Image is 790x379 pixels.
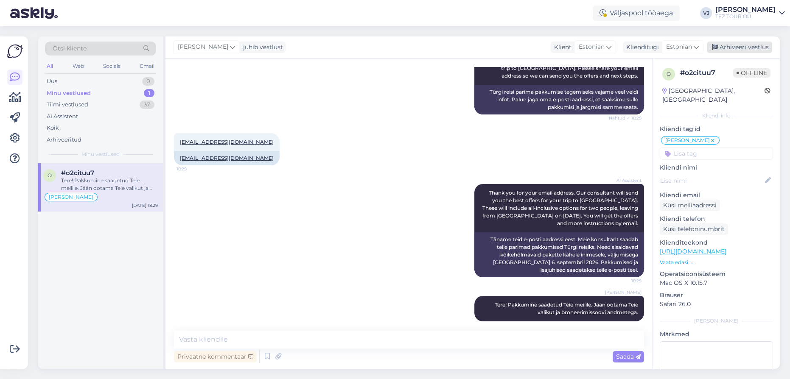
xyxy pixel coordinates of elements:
[101,61,122,72] div: Socials
[660,248,726,255] a: [URL][DOMAIN_NAME]
[71,61,86,72] div: Web
[660,279,773,287] p: Mac OS X 10.15.7
[176,166,208,172] span: 18:29
[660,112,773,120] div: Kliendi info
[715,6,776,13] div: [PERSON_NAME]
[660,223,728,235] div: Küsi telefoninumbrit
[47,100,88,109] div: Tiimi vestlused
[660,191,773,200] p: Kliendi email
[610,278,642,284] span: 18:29
[482,189,639,226] span: Thank you for your email address. Our consultant will send you the best offers for your trip to [...
[61,177,158,192] div: Tere! Pakkumine saadetud Teie meilile. Jään ootama Teie valikut ja broneerimissoovi andmetega.
[140,100,154,109] div: 37
[593,6,680,21] div: Väljaspool tööaega
[660,291,773,300] p: Brauser
[610,322,642,328] span: 19:05
[178,42,228,52] span: [PERSON_NAME]
[660,238,773,247] p: Klienditeekond
[45,61,55,72] div: All
[660,125,773,134] p: Kliendi tag'id
[715,6,785,20] a: [PERSON_NAME]TEZ TOUR OÜ
[7,43,23,59] img: Askly Logo
[610,177,642,184] span: AI Assistent
[733,68,770,78] span: Offline
[660,259,773,266] p: Vaata edasi ...
[609,115,642,121] span: Nähtud ✓ 18:29
[707,42,772,53] div: Arhiveeri vestlus
[680,68,733,78] div: # o2cituu7
[474,232,644,277] div: Täname teid e-posti aadressi eest. Meie konsultant saadab teile parimad pakkumised Türgi reisiks....
[660,147,773,160] input: Lisa tag
[48,172,52,178] span: o
[660,300,773,309] p: Safari 26.0
[47,136,81,144] div: Arhiveeritud
[660,215,773,223] p: Kliendi telefon
[47,124,59,132] div: Kõik
[665,138,710,143] span: [PERSON_NAME]
[180,139,274,145] a: [EMAIL_ADDRESS][DOMAIN_NAME]
[132,202,158,209] div: [DATE] 18:29
[660,330,773,339] p: Märkmed
[490,57,639,79] span: We need a few more details to give you the best offer for a trip to [GEOGRAPHIC_DATA]. Please sha...
[61,169,94,177] span: #o2cituu7
[49,195,93,200] span: [PERSON_NAME]
[81,150,120,158] span: Minu vestlused
[579,42,605,52] span: Estonian
[700,7,712,19] div: VJ
[144,89,154,98] div: 1
[47,112,78,121] div: AI Assistent
[660,317,773,325] div: [PERSON_NAME]
[660,163,773,172] p: Kliendi nimi
[660,270,773,279] p: Operatsioonisüsteem
[180,155,274,161] a: [EMAIL_ADDRESS][DOMAIN_NAME]
[138,61,156,72] div: Email
[47,89,91,98] div: Minu vestlused
[623,43,659,52] div: Klienditugi
[605,289,642,295] span: [PERSON_NAME]
[667,71,671,77] span: o
[174,351,257,362] div: Privaatne kommentaar
[142,77,154,86] div: 0
[660,200,720,211] div: Küsi meiliaadressi
[616,353,641,360] span: Saada
[715,13,776,20] div: TEZ TOUR OÜ
[47,77,57,86] div: Uus
[551,43,571,52] div: Klient
[474,85,644,114] div: Türgi reisi parima pakkumise tegemiseks vajame veel veidi infot. Palun jaga oma e-posti aadressi,...
[666,42,692,52] span: Estonian
[660,176,763,185] input: Lisa nimi
[662,86,765,104] div: [GEOGRAPHIC_DATA], [GEOGRAPHIC_DATA]
[495,301,639,315] span: Tere! Pakkumine saadetud Teie meilile. Jään ootama Teie valikut ja broneerimissoovi andmetega.
[53,44,87,53] span: Otsi kliente
[240,43,283,52] div: juhib vestlust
